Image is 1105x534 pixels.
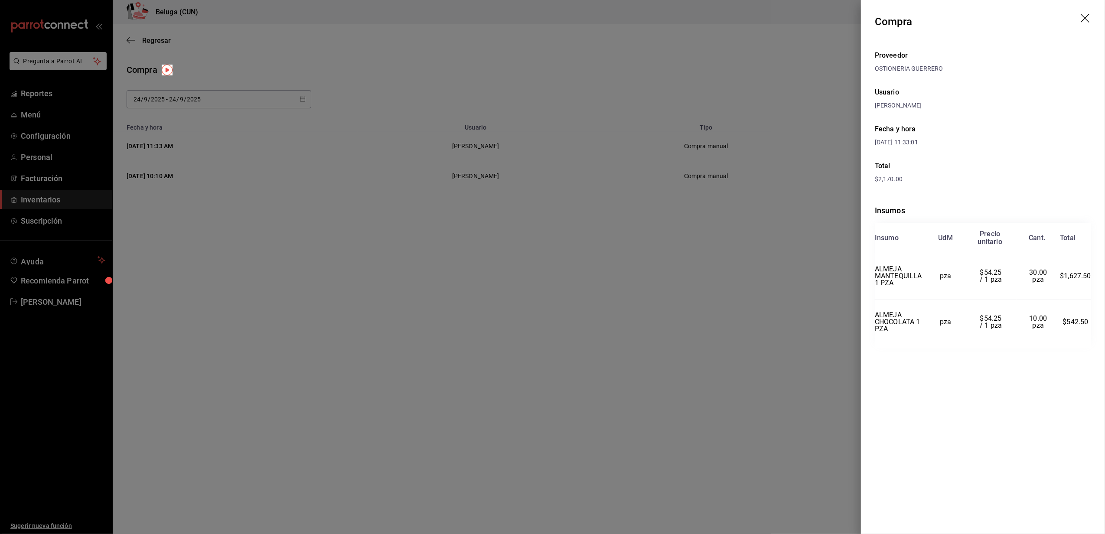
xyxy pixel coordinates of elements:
span: $54.25 / 1 pza [980,314,1004,329]
td: pza [926,299,965,345]
div: Compra [875,14,913,29]
div: UdM [939,234,953,242]
span: 30.00 pza [1030,268,1049,283]
div: Total [1060,234,1076,242]
button: drag [1081,14,1091,24]
td: pza [926,253,965,300]
div: Usuario [875,87,1091,98]
span: 10.00 pza [1030,314,1049,329]
img: Tooltip marker [162,65,173,75]
div: Proveedor [875,50,1091,61]
span: $54.25 / 1 pza [980,268,1004,283]
div: Insumo [875,234,899,242]
div: [PERSON_NAME] [875,101,1091,110]
span: $2,170.00 [875,176,903,182]
div: Insumos [875,205,1091,216]
div: Total [875,161,1091,171]
div: OSTIONERIA GUERRERO [875,64,1091,73]
div: Precio unitario [978,230,1002,246]
div: Cant. [1029,234,1045,242]
div: Fecha y hora [875,124,983,134]
span: $542.50 [1063,318,1089,326]
div: [DATE] 11:33:01 [875,138,983,147]
td: ALMEJA CHOCOLATA 1 PZA [875,299,926,345]
span: $1,627.50 [1060,272,1091,280]
td: ALMEJA MANTEQUILLA 1 PZA [875,253,926,300]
